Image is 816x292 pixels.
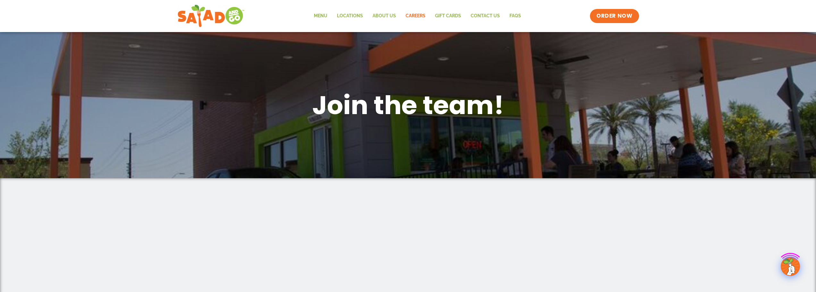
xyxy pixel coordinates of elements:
img: new-SAG-logo-768×292 [177,3,245,29]
a: FAQs [505,9,526,23]
a: Contact Us [466,9,505,23]
a: Menu [309,9,332,23]
span: ORDER NOW [596,12,632,20]
nav: Menu [309,9,526,23]
a: About Us [368,9,401,23]
a: Locations [332,9,368,23]
h1: Join the team! [241,88,575,122]
a: Careers [401,9,430,23]
a: ORDER NOW [590,9,639,23]
a: GIFT CARDS [430,9,466,23]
